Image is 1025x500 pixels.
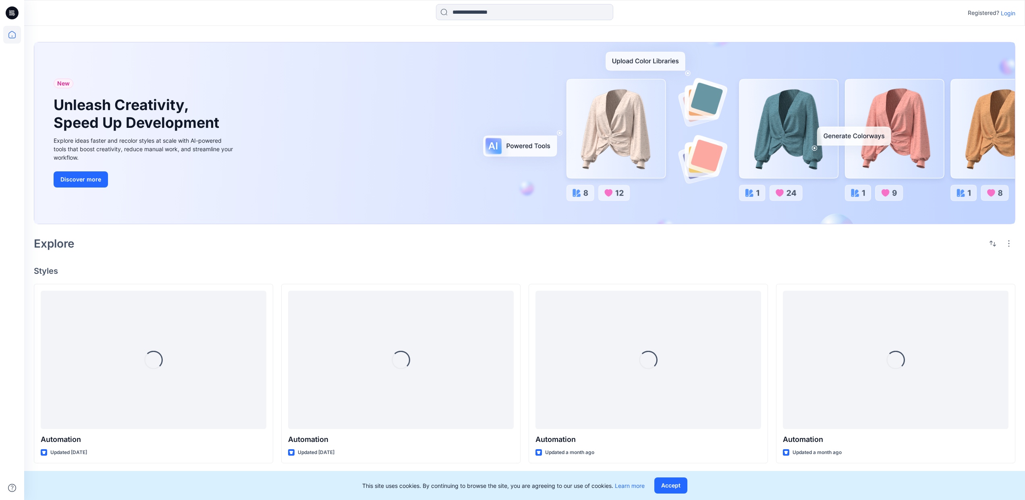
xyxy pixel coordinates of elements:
button: Accept [654,477,687,494]
div: Explore ideas faster and recolor styles at scale with AI-powered tools that boost creativity, red... [54,136,235,162]
button: Discover more [54,171,108,187]
p: Automation [783,434,1008,445]
h2: Explore [34,237,75,250]
p: Registered? [968,8,999,18]
p: Automation [41,434,266,445]
span: New [57,79,70,88]
h1: Unleash Creativity, Speed Up Development [54,96,223,131]
p: Updated [DATE] [298,448,334,457]
p: Login [1001,9,1015,17]
p: Updated a month ago [793,448,842,457]
a: Learn more [615,482,645,489]
p: This site uses cookies. By continuing to browse the site, you are agreeing to our use of cookies. [362,481,645,490]
h4: Styles [34,266,1015,276]
p: Updated a month ago [545,448,594,457]
a: Discover more [54,171,235,187]
p: Updated [DATE] [50,448,87,457]
p: Automation [288,434,514,445]
p: Automation [535,434,761,445]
